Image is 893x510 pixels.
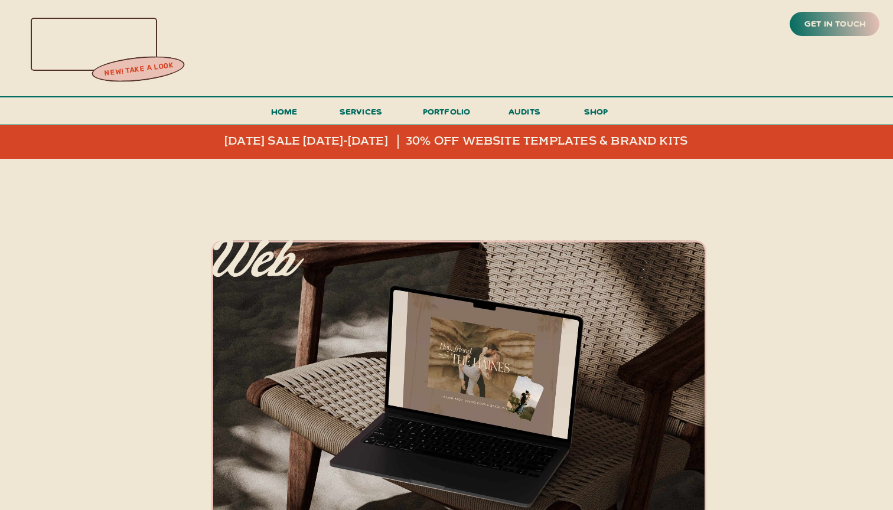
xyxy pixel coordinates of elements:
[224,135,426,149] a: [DATE] sale [DATE]-[DATE]
[568,104,624,125] a: shop
[340,106,383,117] span: services
[266,104,302,126] a: Home
[802,16,868,32] a: get in touch
[406,135,699,149] a: 30% off website templates & brand kits
[17,188,299,355] p: All-inclusive branding, web design & copy
[419,104,474,126] a: portfolio
[336,104,386,126] a: services
[507,104,542,125] a: audits
[90,58,187,81] a: new! take a look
